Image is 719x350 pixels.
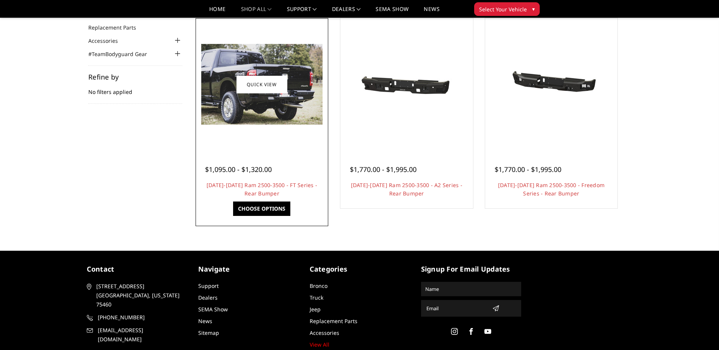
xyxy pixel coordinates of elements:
span: Select Your Vehicle [479,5,527,13]
h5: Categories [310,264,410,274]
a: [DATE]-[DATE] Ram 2500-3500 - Freedom Series - Rear Bumper [498,181,605,197]
a: [EMAIL_ADDRESS][DOMAIN_NAME] [87,326,187,344]
span: $1,095.00 - $1,320.00 [205,165,272,174]
a: View All [310,341,329,348]
a: [DATE]-[DATE] Ram 2500-3500 - A2 Series - Rear Bumper [351,181,462,197]
a: Sitemap [198,329,219,336]
a: Quick view [237,75,287,93]
a: 2019-2025 Ram 2500-3500 - A2 Series - Rear Bumper 2019-2025 Ram 2500-3500 - A2 Series - Rear Bumper [342,20,471,149]
span: ▾ [532,5,535,13]
h5: contact [87,264,187,274]
a: Accessories [88,37,127,45]
a: News [198,317,212,325]
span: $1,770.00 - $1,995.00 [350,165,417,174]
button: Select Your Vehicle [474,2,540,16]
a: Bronco [310,282,327,289]
a: shop all [241,6,272,17]
a: Choose Options [233,202,290,216]
span: [STREET_ADDRESS] [GEOGRAPHIC_DATA], [US_STATE] 75460 [96,282,184,309]
a: Truck [310,294,323,301]
a: Support [198,282,219,289]
a: Dealers [332,6,361,17]
input: Email [423,302,489,314]
a: SEMA Show [198,306,228,313]
span: $1,770.00 - $1,995.00 [495,165,561,174]
a: Accessories [310,329,339,336]
a: [DATE]-[DATE] Ram 2500-3500 - FT Series - Rear Bumper [207,181,317,197]
a: Dealers [198,294,218,301]
a: Home [209,6,226,17]
h5: Navigate [198,264,298,274]
a: #TeamBodyguard Gear [88,50,157,58]
div: No filters applied [88,73,182,104]
a: Support [287,6,317,17]
a: [PHONE_NUMBER] [87,313,187,322]
a: News [424,6,439,17]
a: 2019-2025 Ram 2500-3500 - FT Series - Rear Bumper 2019-2025 Ram 2500-3500 - FT Series - Rear Bumper [197,20,326,149]
a: SEMA Show [376,6,409,17]
a: Replacement Parts [310,317,357,325]
span: [PHONE_NUMBER] [98,313,186,322]
a: Replacement Parts [88,23,146,31]
a: 2019-2025 Ram 2500-3500 - Freedom Series - Rear Bumper 2019-2025 Ram 2500-3500 - Freedom Series -... [487,20,616,149]
img: 2019-2025 Ram 2500-3500 - A2 Series - Rear Bumper [346,57,467,112]
h5: signup for email updates [421,264,521,274]
h5: Refine by [88,73,182,80]
input: Name [422,283,520,295]
span: [EMAIL_ADDRESS][DOMAIN_NAME] [98,326,186,344]
a: Jeep [310,306,321,313]
img: 2019-2025 Ram 2500-3500 - FT Series - Rear Bumper [201,44,323,125]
